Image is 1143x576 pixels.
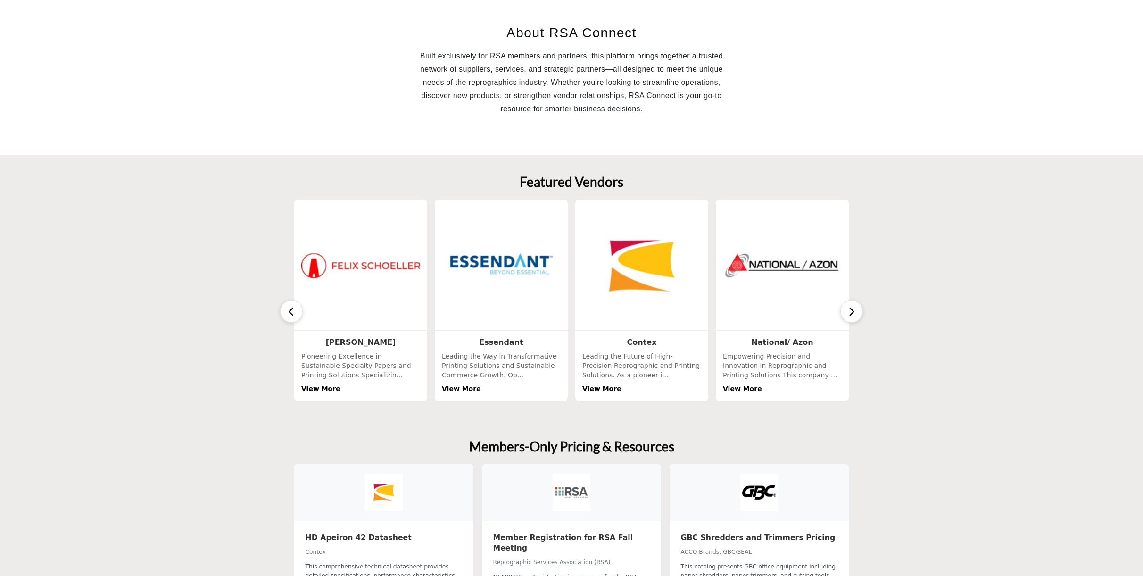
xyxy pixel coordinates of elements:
[326,338,396,347] b: Felix Schoeller
[493,533,650,557] a: Member Registration for RSA Fall Meeting
[306,549,326,555] span: Contex
[326,338,396,347] a: [PERSON_NAME]
[442,385,481,392] a: View More
[582,207,701,326] img: Contex
[365,474,403,511] img: Contex
[740,474,778,511] img: ACCO Brands: GBC/SEAL
[493,533,650,553] h3: Member Registration for RSA Fall Meeting
[301,385,340,392] a: View More
[582,352,701,393] div: Leading the Future of High-Precision Reprographic and Printing Solutions. As a pioneer i...
[751,338,813,347] a: National/ Azon
[582,385,621,392] a: View More
[681,533,837,543] h3: GBC Shredders and Trimmers Pricing
[301,207,420,326] img: Felix Schoeller
[469,439,674,455] h2: Members-Only Pricing & Resources
[442,352,561,393] div: Leading the Way in Transformative Printing Solutions and Sustainable Commerce Growth. Op...
[479,338,523,347] a: Essendant
[627,338,657,347] a: Contex
[553,474,590,511] img: Reprographic Services Association (RSA)
[681,549,752,555] span: ACCO Brands: GBC/SEAL
[301,352,420,393] div: Pioneering Excellence in Sustainable Specialty Papers and Printing Solutions Specializin...
[306,533,462,543] h3: HD Apeiron 42 Datasheet
[723,207,842,326] img: National/ Azon
[520,174,623,190] h2: Featured Vendors
[493,559,611,566] span: Reprographic Services Association (RSA)
[681,533,837,547] a: GBC Shredders and Trimmers Pricing
[442,207,561,326] img: Essendant
[409,23,734,43] h2: About RSA Connect
[409,50,734,116] p: Built exclusively for RSA members and partners, this platform brings together a trusted network o...
[306,533,462,547] a: HD Apeiron 42 Datasheet
[723,352,842,393] div: Empowering Precision and Innovation in Reprographic and Printing Solutions This company ...
[723,385,762,392] a: View More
